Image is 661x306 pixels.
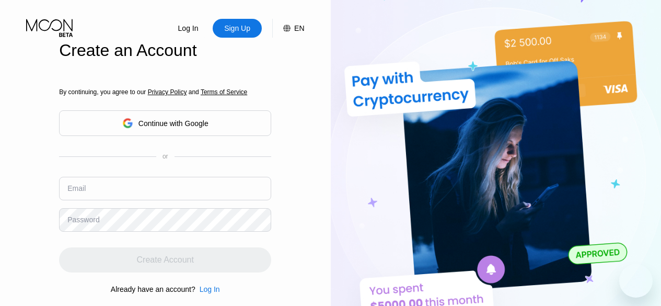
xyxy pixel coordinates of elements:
div: Log In [195,285,220,293]
div: Continue with Google [138,119,208,128]
div: Password [67,216,99,224]
div: Email [67,184,86,192]
div: Sign Up [223,23,251,33]
div: Log In [164,19,213,38]
div: Log In [177,23,200,33]
div: EN [272,19,304,38]
span: and [187,88,201,96]
div: By continuing, you agree to our [59,88,271,96]
div: Create an Account [59,41,271,60]
span: Terms of Service [201,88,247,96]
span: Privacy Policy [148,88,187,96]
div: Already have an account? [111,285,195,293]
div: Continue with Google [59,110,271,136]
div: Sign Up [213,19,262,38]
iframe: Przycisk umożliwiający otwarcie okna komunikatora [619,264,653,298]
div: EN [294,24,304,32]
div: Log In [200,285,220,293]
div: or [163,153,168,160]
